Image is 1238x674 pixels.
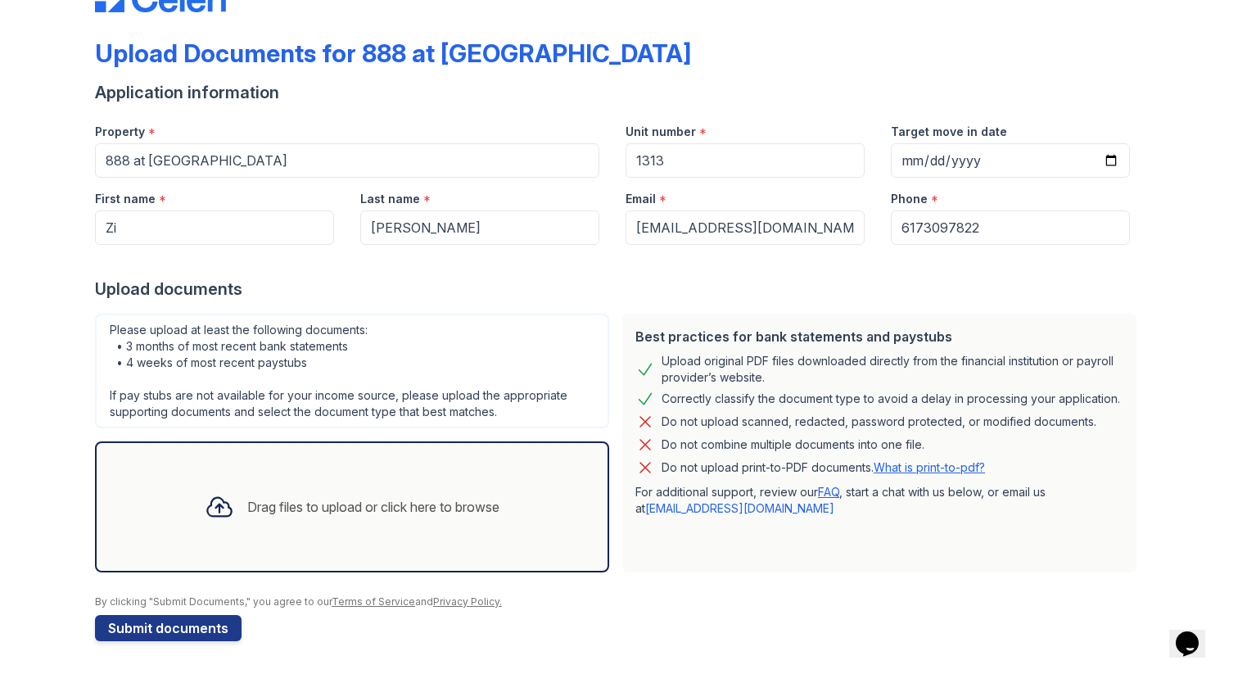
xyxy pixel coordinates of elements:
[662,435,924,455] div: Do not combine multiple documents into one file.
[635,327,1123,346] div: Best practices for bank statements and paystubs
[247,497,499,517] div: Drag files to upload or click here to browse
[95,278,1143,301] div: Upload documents
[95,615,242,641] button: Submit documents
[891,124,1007,140] label: Target move in date
[635,484,1123,517] p: For additional support, review our , start a chat with us below, or email us at
[891,191,928,207] label: Phone
[662,389,1120,409] div: Correctly classify the document type to avoid a delay in processing your application.
[818,485,839,499] a: FAQ
[662,353,1123,386] div: Upload original PDF files downloaded directly from the financial institution or payroll provider’...
[662,412,1096,432] div: Do not upload scanned, redacted, password protected, or modified documents.
[874,460,985,474] a: What is print-to-pdf?
[1169,608,1222,658] iframe: chat widget
[332,595,415,608] a: Terms of Service
[95,124,145,140] label: Property
[95,191,156,207] label: First name
[626,124,696,140] label: Unit number
[95,38,691,68] div: Upload Documents for 888 at [GEOGRAPHIC_DATA]
[95,595,1143,608] div: By clicking "Submit Documents," you agree to our and
[433,595,502,608] a: Privacy Policy.
[662,459,985,476] p: Do not upload print-to-PDF documents.
[95,314,609,428] div: Please upload at least the following documents: • 3 months of most recent bank statements • 4 wee...
[626,191,656,207] label: Email
[360,191,420,207] label: Last name
[645,501,834,515] a: [EMAIL_ADDRESS][DOMAIN_NAME]
[95,81,1143,104] div: Application information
